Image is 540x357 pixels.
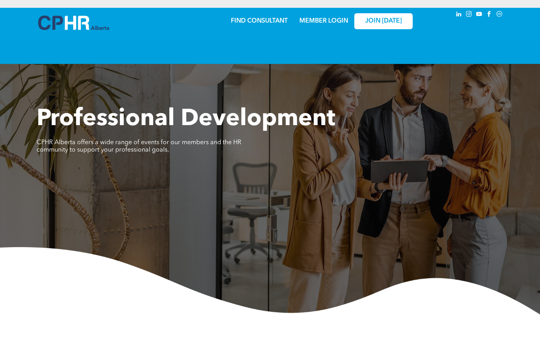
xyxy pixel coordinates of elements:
a: JOIN [DATE] [354,13,413,29]
a: FIND CONSULTANT [231,18,288,24]
span: Professional Development [37,108,335,131]
a: MEMBER LOGIN [299,18,348,24]
a: Social network [495,10,504,20]
a: youtube [475,10,484,20]
span: CPHR Alberta offers a wide range of events for our members and the HR community to support your p... [37,140,241,153]
a: linkedin [455,10,463,20]
span: JOIN [DATE] [365,18,402,25]
a: facebook [485,10,494,20]
a: instagram [465,10,473,20]
img: A blue and white logo for cp alberta [38,16,109,30]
